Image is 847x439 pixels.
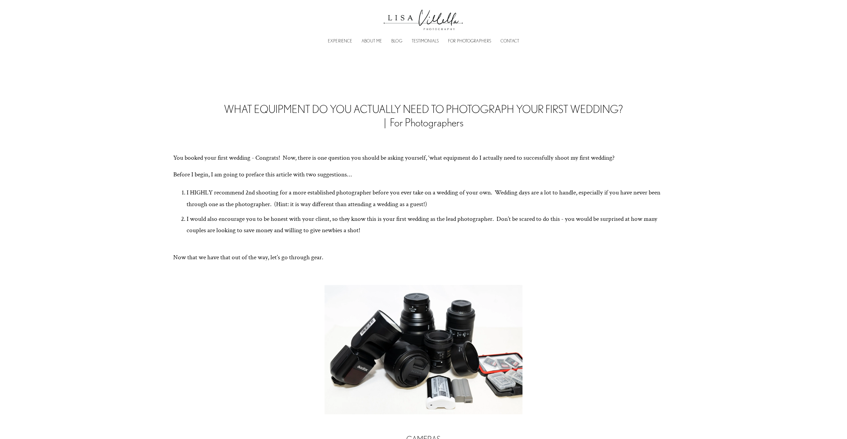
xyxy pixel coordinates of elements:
[328,40,352,42] a: EXPERIENCE
[362,40,382,42] a: ABOUT ME
[380,3,467,33] img: Lisa Villella Photography
[448,40,491,42] a: FOR PHOTOGRAPHERS
[187,213,673,237] p: I would also encourage you to be honest with your client, so they know this is your first wedding...
[412,40,439,42] a: TESTIMONIALS
[173,169,673,181] p: Before I begin, I am going to preface this article with two suggestions…
[500,40,519,42] a: CONTACT
[173,252,673,264] p: Now that we have that out of the way, let’s go through gear.
[187,187,673,210] p: I HIGHLY recommend 2nd shooting for a more established photographer before you ever take on a wed...
[391,40,402,42] a: BLOG
[173,152,673,164] p: You booked your first wedding - Congrats! Now, there is one question you should be asking yoursel...
[224,103,623,129] h2: WHAT EQUIPMENT DO YOU ACTUALLY NEED TO PHOTOGRAPH YOUR FIRST WEDDING? | For Photographers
